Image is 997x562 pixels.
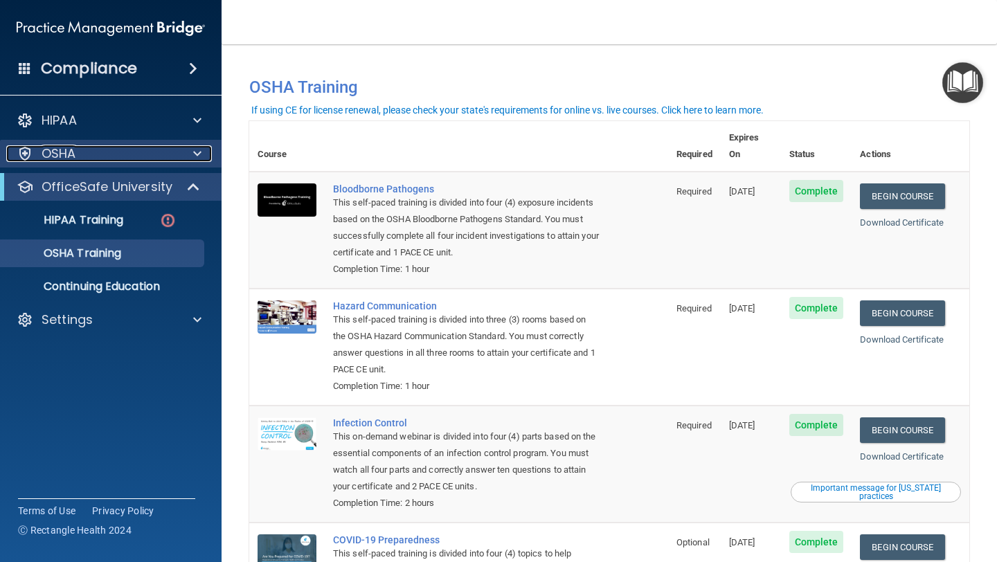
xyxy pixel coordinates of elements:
[757,464,980,519] iframe: Drift Widget Chat Controller
[333,194,599,261] div: This self-paced training is divided into four (4) exposure incidents based on the OSHA Bloodborne...
[676,303,712,314] span: Required
[942,62,983,103] button: Open Resource Center
[42,311,93,328] p: Settings
[159,212,177,229] img: danger-circle.6113f641.png
[676,420,712,430] span: Required
[17,311,201,328] a: Settings
[729,420,755,430] span: [DATE]
[789,297,844,319] span: Complete
[249,121,325,172] th: Course
[92,504,154,518] a: Privacy Policy
[17,145,201,162] a: OSHA
[852,121,969,172] th: Actions
[333,428,599,495] div: This on-demand webinar is divided into four (4) parts based on the essential components of an inf...
[42,112,77,129] p: HIPAA
[860,217,944,228] a: Download Certificate
[676,186,712,197] span: Required
[860,417,944,443] a: Begin Course
[17,179,201,195] a: OfficeSafe University
[333,183,599,194] a: Bloodborne Pathogens
[17,112,201,129] a: HIPAA
[781,121,852,172] th: Status
[9,280,198,293] p: Continuing Education
[860,183,944,209] a: Begin Course
[729,537,755,547] span: [DATE]
[789,414,844,436] span: Complete
[333,417,599,428] a: Infection Control
[333,534,599,545] a: COVID-19 Preparedness
[860,534,944,560] a: Begin Course
[333,261,599,278] div: Completion Time: 1 hour
[18,523,132,537] span: Ⓒ Rectangle Health 2024
[249,103,766,117] button: If using CE for license renewal, please check your state's requirements for online vs. live cours...
[860,334,944,345] a: Download Certificate
[333,311,599,378] div: This self-paced training is divided into three (3) rooms based on the OSHA Hazard Communication S...
[333,495,599,511] div: Completion Time: 2 hours
[18,504,75,518] a: Terms of Use
[860,451,944,462] a: Download Certificate
[42,145,76,162] p: OSHA
[676,537,710,547] span: Optional
[333,378,599,395] div: Completion Time: 1 hour
[668,121,721,172] th: Required
[17,15,205,42] img: PMB logo
[251,105,764,115] div: If using CE for license renewal, please check your state's requirements for online vs. live cours...
[333,300,599,311] a: Hazard Communication
[42,179,172,195] p: OfficeSafe University
[721,121,781,172] th: Expires On
[729,303,755,314] span: [DATE]
[9,246,121,260] p: OSHA Training
[860,300,944,326] a: Begin Course
[249,78,969,97] h4: OSHA Training
[41,59,137,78] h4: Compliance
[789,531,844,553] span: Complete
[789,180,844,202] span: Complete
[729,186,755,197] span: [DATE]
[9,213,123,227] p: HIPAA Training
